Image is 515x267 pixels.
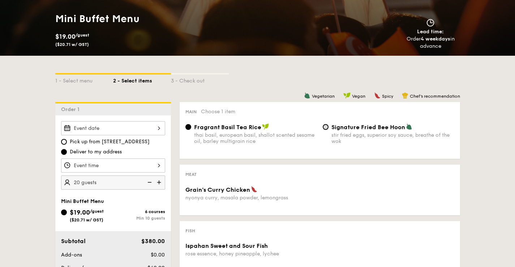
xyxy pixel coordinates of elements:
[402,92,408,99] img: icon-chef-hat.a58ddaea.svg
[398,35,463,50] div: Order in advance
[61,158,165,173] input: Event time
[185,251,317,257] div: rose essence, honey pineapple, lychee
[374,92,381,99] img: icon-spicy.37a8142b.svg
[185,186,250,193] span: Grain's Curry Chicken
[61,238,86,245] span: Subtotal
[61,149,67,155] input: Deliver to my address
[331,124,405,131] span: Signature Fried Bee Hoon
[61,198,104,204] span: Mini Buffet Menu
[406,123,412,130] img: icon-vegetarian.fe4039eb.svg
[421,36,450,42] strong: 4 weekdays
[61,175,165,190] input: Number of guests
[113,216,165,221] div: Min 10 guests
[55,12,255,25] h1: Mini Buffet Menu
[76,33,89,38] span: /guest
[154,175,165,189] img: icon-add.58712e84.svg
[185,242,268,249] span: Ispahan Sweet and Sour Fish
[61,106,82,113] span: Order 1
[113,209,165,214] div: 6 courses
[425,19,436,27] img: icon-clock.2db775ea.svg
[304,92,310,99] img: icon-vegetarian.fe4039eb.svg
[61,209,67,215] input: $19.00/guest($20.71 w/ GST)6 coursesMin 10 guests
[55,42,89,47] span: ($20.71 w/ GST)
[70,208,90,216] span: $19.00
[151,252,165,258] span: $0.00
[70,138,150,145] span: Pick up from [STREET_ADDRESS]
[113,75,171,85] div: 2 - Select items
[70,217,103,223] span: ($20.71 w/ GST)
[323,124,329,130] input: Signature Fried Bee Hoonstir fried eggs, superior soy sauce, breathe of the wok
[185,124,191,130] input: Fragrant Basil Tea Ricethai basil, european basil, shallot scented sesame oil, barley multigrain ...
[143,175,154,189] img: icon-reduce.1d2dbef1.svg
[61,139,67,145] input: Pick up from [STREET_ADDRESS]
[417,29,444,35] span: Lead time:
[312,94,335,99] span: Vegetarian
[185,172,197,177] span: Meat
[194,124,261,131] span: Fragrant Basil Tea Rice
[70,148,122,156] span: Deliver to my address
[171,75,229,85] div: 3 - Check out
[185,228,195,233] span: Fish
[352,94,365,99] span: Vegan
[410,94,460,99] span: Chef's recommendation
[185,109,197,114] span: Main
[331,132,454,144] div: stir fried eggs, superior soy sauce, breathe of the wok
[194,132,317,144] div: thai basil, european basil, shallot scented sesame oil, barley multigrain rice
[251,186,257,192] img: icon-spicy.37a8142b.svg
[55,75,113,85] div: 1 - Select menu
[141,238,165,245] span: $380.00
[61,121,165,135] input: Event date
[343,92,351,99] img: icon-vegan.f8ff3823.svg
[61,252,82,258] span: Add-ons
[382,94,393,99] span: Spicy
[185,195,317,201] div: nyonya curry, masala powder, lemongrass
[201,109,235,115] span: Choose 1 item
[55,33,76,41] span: $19.00
[262,123,269,130] img: icon-vegan.f8ff3823.svg
[90,209,104,214] span: /guest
